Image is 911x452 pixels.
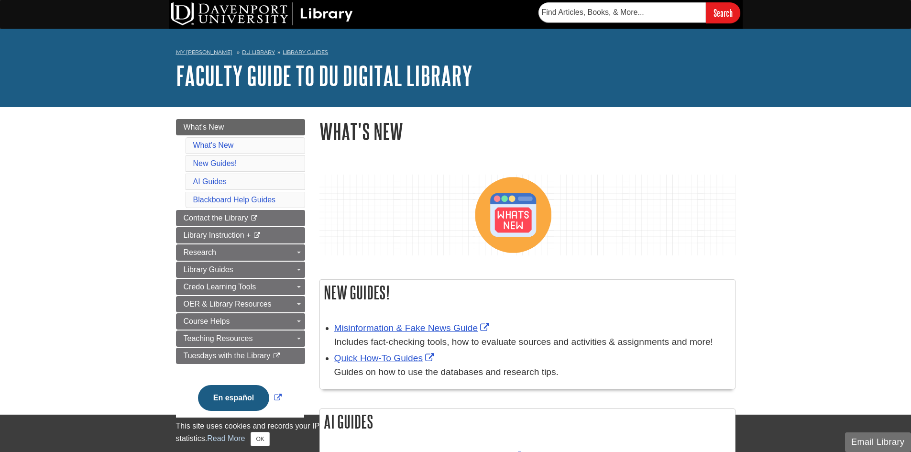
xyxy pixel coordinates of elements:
input: Find Articles, Books, & More... [538,2,706,22]
a: Blackboard Help Guides [193,196,276,204]
a: New Guides! [193,159,237,167]
span: Library Instruction + [184,231,251,239]
span: Course Helps [184,317,230,325]
a: My [PERSON_NAME] [176,48,232,56]
a: Contact the Library [176,210,305,226]
a: Course Helps [176,313,305,330]
div: Guides on how to use the databases and research tips. [334,365,730,379]
span: Credo Learning Tools [184,283,256,291]
a: Research [176,244,305,261]
span: Research [184,248,216,256]
i: This link opens in a new window [253,232,261,239]
img: what's new [319,175,735,256]
h2: AI Guides [320,409,735,434]
div: Includes fact-checking tools, how to evaluate sources and activities & assignments and more! [334,335,730,349]
a: Faculty Guide to DU Digital Library [176,61,472,90]
button: En español [198,385,269,411]
a: Credo Learning Tools [176,279,305,295]
span: Library Guides [184,265,233,274]
form: Searches DU Library's articles, books, and more [538,2,740,23]
a: OER & Library Resources [176,296,305,312]
button: Email Library [845,432,911,452]
i: This link opens in a new window [250,215,258,221]
input: Search [706,2,740,23]
a: Link opens in new window [196,394,284,402]
span: Teaching Resources [184,334,253,342]
div: Guide Page Menu [176,119,305,427]
a: Link opens in new window [334,323,492,333]
a: What's New [176,119,305,135]
a: Library Guides [176,262,305,278]
i: This link opens in a new window [273,353,281,359]
h2: New Guides! [320,280,735,305]
span: OER & Library Resources [184,300,272,308]
a: Tuesdays with the Library [176,348,305,364]
nav: breadcrumb [176,46,735,61]
a: DU Library [242,49,275,55]
h1: What's New [319,119,735,143]
a: AI Guides [193,177,227,186]
a: Link opens in new window [334,353,437,363]
a: Library Instruction + [176,227,305,243]
span: Contact the Library [184,214,248,222]
a: Teaching Resources [176,331,305,347]
span: Tuesdays with the Library [184,352,271,360]
span: What's New [184,123,224,131]
img: DU Library [171,2,353,25]
a: What's New [193,141,234,149]
a: Library Guides [283,49,328,55]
